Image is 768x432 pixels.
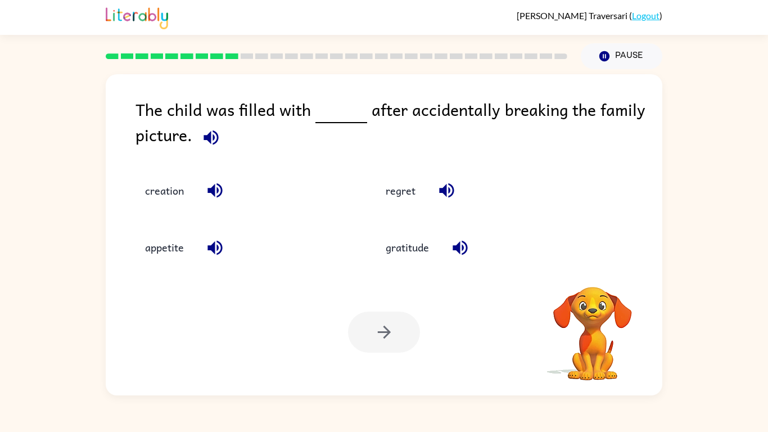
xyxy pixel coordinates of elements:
span: [PERSON_NAME] Traversari [517,10,629,21]
button: appetite [134,232,195,263]
div: ( ) [517,10,662,21]
button: regret [374,175,427,206]
div: The child was filled with after accidentally breaking the family picture. [135,97,662,153]
button: Pause [581,43,662,69]
a: Logout [632,10,659,21]
img: Literably [106,4,168,29]
video: Your browser must support playing .mp4 files to use Literably. Please try using another browser. [536,269,649,382]
button: gratitude [374,232,440,263]
button: creation [134,175,195,206]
